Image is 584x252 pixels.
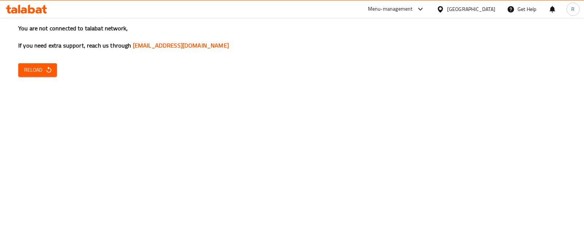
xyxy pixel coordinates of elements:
[18,63,57,77] button: Reload
[24,65,51,75] span: Reload
[571,5,575,13] span: R
[368,5,413,14] div: Menu-management
[18,24,566,50] h3: You are not connected to talabat network, If you need extra support, reach us through
[447,5,495,13] div: [GEOGRAPHIC_DATA]
[133,40,229,51] a: [EMAIL_ADDRESS][DOMAIN_NAME]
